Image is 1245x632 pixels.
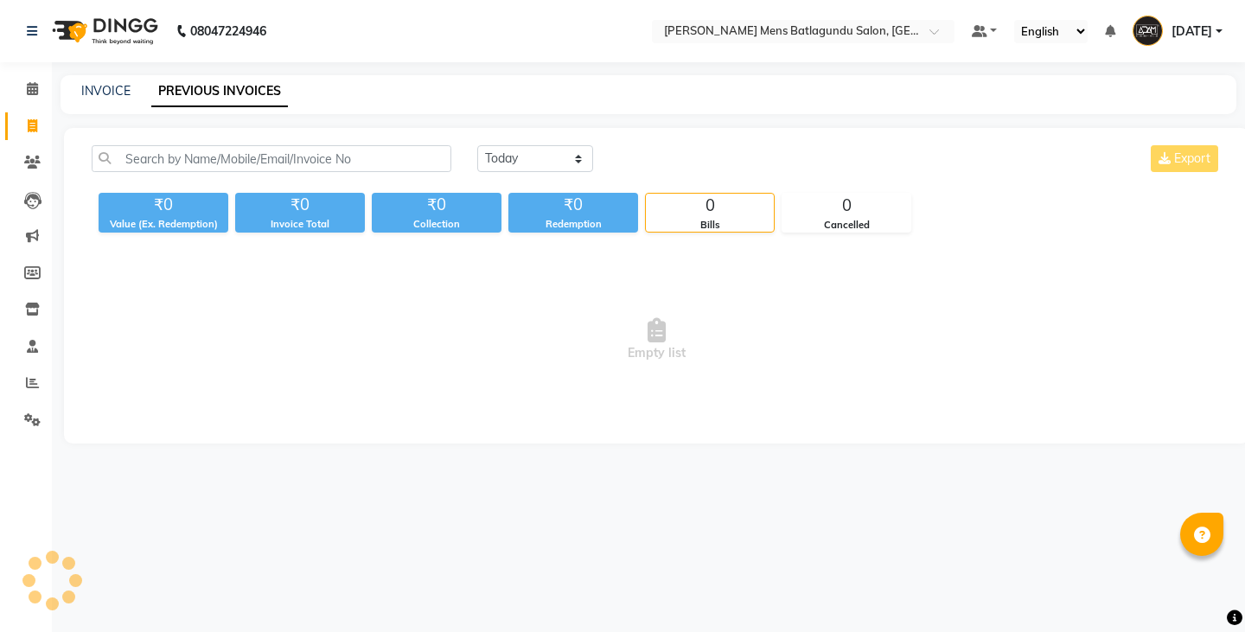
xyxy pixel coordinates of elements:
[1172,22,1212,41] span: [DATE]
[1133,16,1163,46] img: Raja
[92,253,1222,426] span: Empty list
[372,217,501,232] div: Collection
[508,193,638,217] div: ₹0
[782,194,910,218] div: 0
[190,7,266,55] b: 08047224946
[646,218,774,233] div: Bills
[235,217,365,232] div: Invoice Total
[92,145,451,172] input: Search by Name/Mobile/Email/Invoice No
[782,218,910,233] div: Cancelled
[1172,563,1228,615] iframe: chat widget
[44,7,163,55] img: logo
[372,193,501,217] div: ₹0
[81,83,131,99] a: INVOICE
[235,193,365,217] div: ₹0
[99,217,228,232] div: Value (Ex. Redemption)
[508,217,638,232] div: Redemption
[99,193,228,217] div: ₹0
[151,76,288,107] a: PREVIOUS INVOICES
[646,194,774,218] div: 0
